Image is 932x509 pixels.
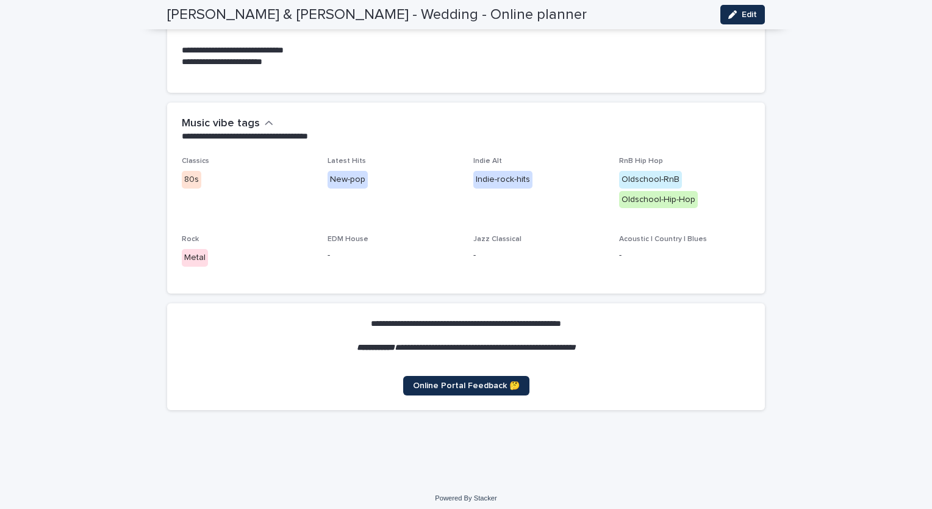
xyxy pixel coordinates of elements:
[619,236,707,243] span: Acoustic | Country | Blues
[742,10,757,19] span: Edit
[182,171,201,189] div: 80s
[413,381,520,390] span: Online Portal Feedback 🤔
[720,5,765,24] button: Edit
[403,376,529,395] a: Online Portal Feedback 🤔
[182,117,260,131] h2: Music vibe tags
[167,6,587,24] h2: [PERSON_NAME] & [PERSON_NAME] - Wedding - Online planner
[182,249,208,267] div: Metal
[619,157,663,165] span: RnB Hip Hop
[182,117,273,131] button: Music vibe tags
[473,171,532,189] div: Indie-rock-hits
[328,171,368,189] div: New-pop
[182,236,199,243] span: Rock
[435,494,496,502] a: Powered By Stacker
[328,236,368,243] span: EDM House
[328,249,459,262] p: -
[619,191,698,209] div: Oldschool-Hip-Hop
[328,157,366,165] span: Latest Hits
[473,157,502,165] span: Indie Alt
[182,157,209,165] span: Classics
[619,249,750,262] p: -
[619,171,682,189] div: Oldschool-RnB
[473,249,604,262] p: -
[473,236,522,243] span: Jazz Classical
